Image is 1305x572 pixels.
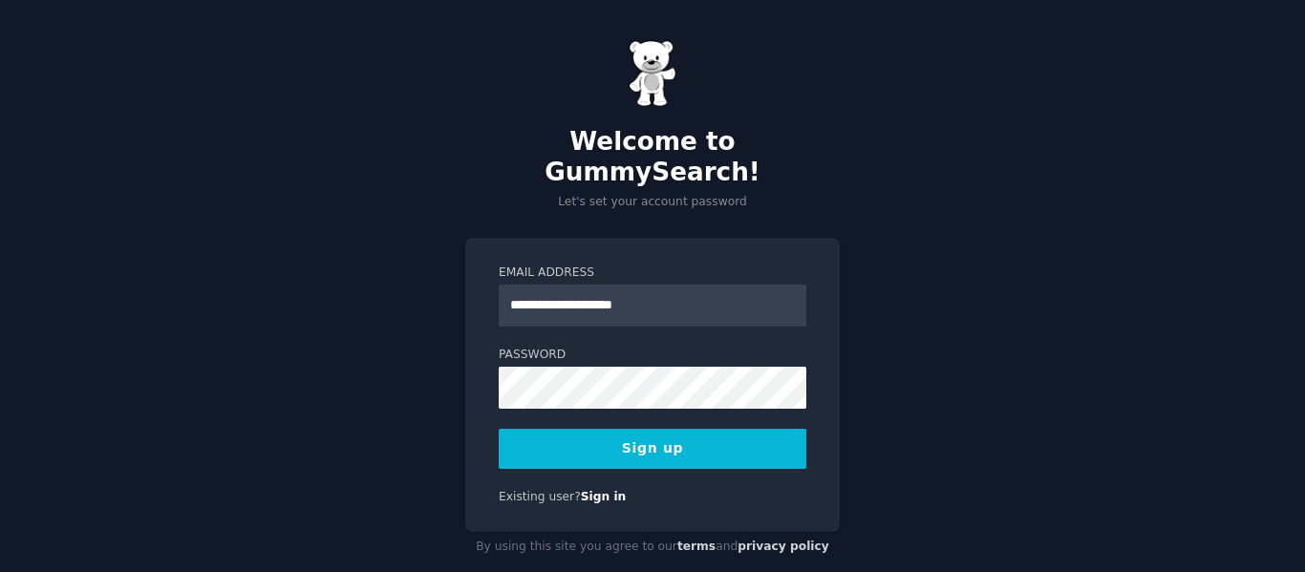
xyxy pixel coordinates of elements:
[499,429,806,469] button: Sign up
[677,540,716,553] a: terms
[499,347,806,364] label: Password
[465,194,840,211] p: Let's set your account password
[629,40,676,107] img: Gummy Bear
[581,490,627,503] a: Sign in
[499,265,806,282] label: Email Address
[738,540,829,553] a: privacy policy
[499,490,581,503] span: Existing user?
[465,532,840,562] div: By using this site you agree to our and
[465,127,840,187] h2: Welcome to GummySearch!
